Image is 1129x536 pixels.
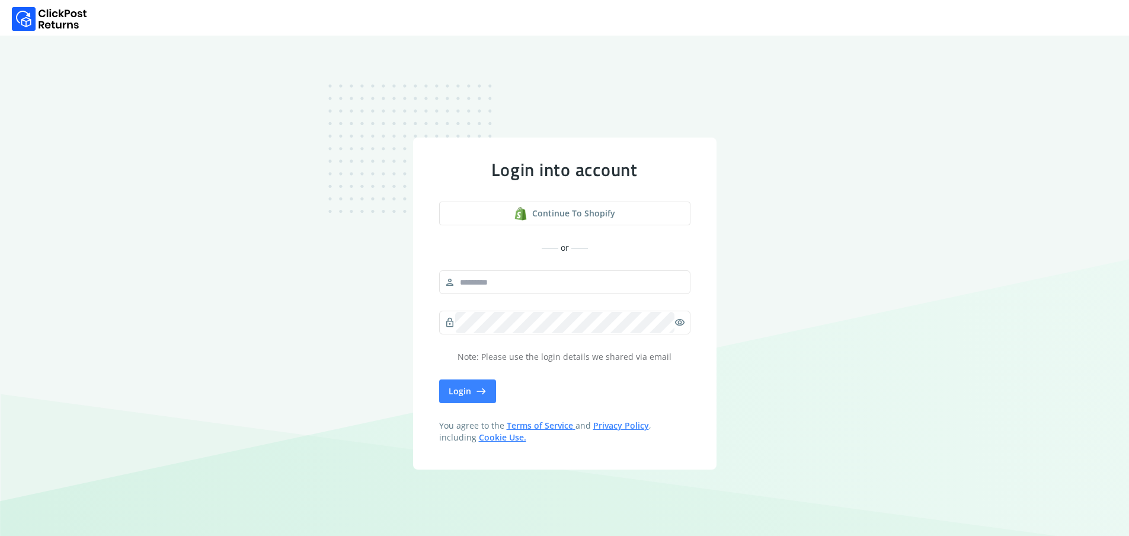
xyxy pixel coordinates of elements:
[12,7,87,31] img: Logo
[507,420,575,431] a: Terms of Service
[476,383,487,400] span: east
[444,274,455,291] span: person
[532,208,615,219] span: Continue to shopify
[439,159,690,180] div: Login into account
[444,314,455,331] span: lock
[479,432,526,443] a: Cookie Use.
[439,420,690,444] span: You agree to the and , including
[439,351,690,363] p: Note: Please use the login details we shared via email
[514,207,527,221] img: shopify logo
[439,202,690,225] button: Continue to shopify
[593,420,649,431] a: Privacy Policy
[439,379,496,403] button: Login east
[674,314,685,331] span: visibility
[439,202,690,225] a: shopify logoContinue to shopify
[439,242,690,254] div: or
